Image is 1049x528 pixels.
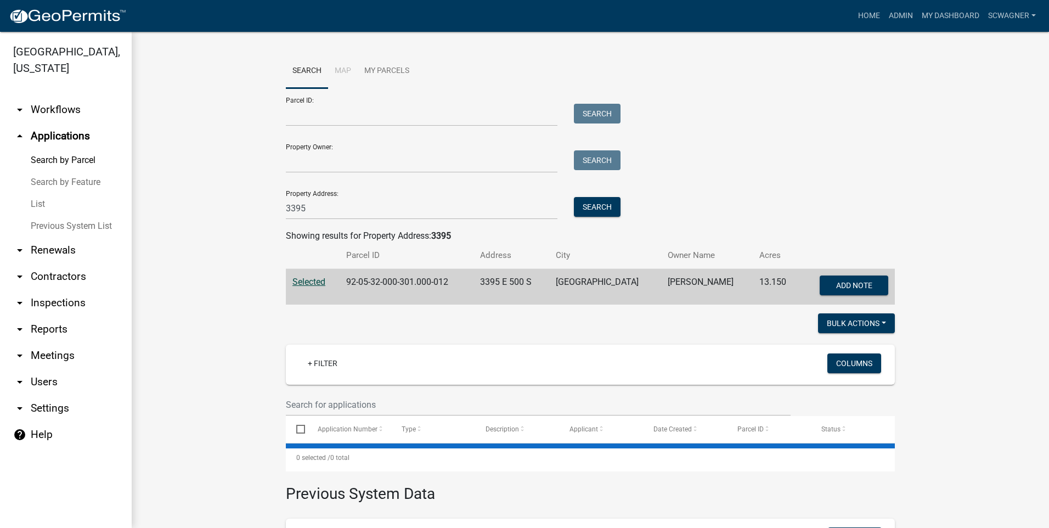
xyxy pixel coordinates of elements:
[296,454,330,462] span: 0 selected /
[818,313,895,333] button: Bulk Actions
[559,416,643,442] datatable-header-cell: Applicant
[286,54,328,89] a: Search
[821,425,841,433] span: Status
[286,229,895,243] div: Showing results for Property Address:
[473,243,549,268] th: Address
[13,244,26,257] i: arrow_drop_down
[13,130,26,143] i: arrow_drop_up
[340,243,474,268] th: Parcel ID
[13,323,26,336] i: arrow_drop_down
[391,416,475,442] datatable-header-cell: Type
[643,416,727,442] datatable-header-cell: Date Created
[286,471,895,505] h3: Previous System Data
[661,243,753,268] th: Owner Name
[661,269,753,305] td: [PERSON_NAME]
[13,270,26,283] i: arrow_drop_down
[820,276,888,295] button: Add Note
[318,425,377,433] span: Application Number
[13,375,26,389] i: arrow_drop_down
[854,5,884,26] a: Home
[13,103,26,116] i: arrow_drop_down
[569,425,598,433] span: Applicant
[737,425,764,433] span: Parcel ID
[753,243,799,268] th: Acres
[574,104,621,123] button: Search
[486,425,519,433] span: Description
[574,150,621,170] button: Search
[13,349,26,362] i: arrow_drop_down
[549,269,661,305] td: [GEOGRAPHIC_DATA]
[307,416,391,442] datatable-header-cell: Application Number
[286,444,895,471] div: 0 total
[286,394,791,416] input: Search for applications
[836,281,872,290] span: Add Note
[727,416,811,442] datatable-header-cell: Parcel ID
[984,5,1040,26] a: scwagner
[753,269,799,305] td: 13.150
[811,416,895,442] datatable-header-cell: Status
[292,277,325,287] a: Selected
[473,269,549,305] td: 3395 E 500 S
[884,5,917,26] a: Admin
[475,416,559,442] datatable-header-cell: Description
[286,416,307,442] datatable-header-cell: Select
[549,243,661,268] th: City
[402,425,416,433] span: Type
[340,269,474,305] td: 92-05-32-000-301.000-012
[431,231,451,241] strong: 3395
[653,425,692,433] span: Date Created
[358,54,416,89] a: My Parcels
[827,353,881,373] button: Columns
[13,402,26,415] i: arrow_drop_down
[13,296,26,310] i: arrow_drop_down
[917,5,984,26] a: My Dashboard
[13,428,26,441] i: help
[574,197,621,217] button: Search
[299,353,346,373] a: + Filter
